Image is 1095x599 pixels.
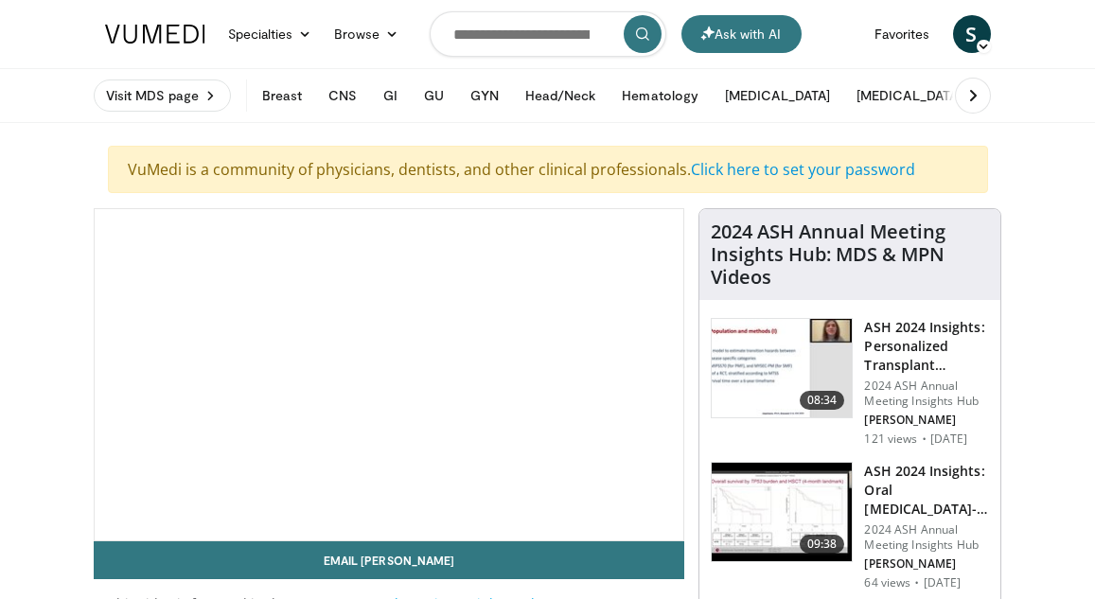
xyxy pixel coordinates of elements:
img: VuMedi Logo [105,25,205,44]
button: CNS [317,77,368,115]
h3: ASH 2024 Insights: Oral [MEDICAL_DATA]-[MEDICAL_DATA] in Pts With TP53mut … [864,462,989,519]
h4: 2024 ASH Annual Meeting Insights Hub: MDS & MPN Videos [711,220,989,289]
button: Head/Neck [514,77,608,115]
a: 09:38 ASH 2024 Insights: Oral [MEDICAL_DATA]-[MEDICAL_DATA] in Pts With TP53mut … 2024 ASH Annual... [711,462,989,590]
a: Favorites [863,15,942,53]
img: 45fe2586-0879-4042-805b-0d43364403d8.150x105_q85_crop-smart_upscale.jpg [712,463,852,561]
a: 08:34 ASH 2024 Insights: Personalized Transplant Decision Making for Myelo… 2024 ASH Annual Meeti... [711,318,989,447]
button: GU [413,77,455,115]
p: [DATE] [924,575,962,590]
p: 2024 ASH Annual Meeting Insights Hub [864,379,989,409]
span: 08:34 [800,391,845,410]
div: · [922,432,927,447]
p: 64 views [864,575,910,590]
button: [MEDICAL_DATA] [714,77,841,115]
input: Search topics, interventions [430,11,666,57]
button: GYN [459,77,509,115]
button: [MEDICAL_DATA] [845,77,973,115]
button: GI [372,77,409,115]
span: 09:38 [800,535,845,554]
div: VuMedi is a community of physicians, dentists, and other clinical professionals. [108,146,988,193]
a: Click here to set your password [691,159,915,180]
a: Specialties [217,15,324,53]
button: Hematology [610,77,710,115]
div: · [914,575,919,590]
p: [PERSON_NAME] [864,556,989,572]
button: Breast [251,77,313,115]
p: 2024 ASH Annual Meeting Insights Hub [864,522,989,553]
a: Email [PERSON_NAME] [94,541,685,579]
a: Visit MDS page [94,79,231,112]
video-js: Video Player [95,209,684,540]
p: [PERSON_NAME] [864,413,989,428]
button: Ask with AI [681,15,802,53]
p: 121 views [864,432,917,447]
p: [DATE] [930,432,968,447]
a: Browse [323,15,410,53]
a: S [953,15,991,53]
img: 9b626b28-a9ed-48ad-9c72-3d72f638f713.150x105_q85_crop-smart_upscale.jpg [712,319,852,417]
h3: ASH 2024 Insights: Personalized Transplant Decision Making for Myelo… [864,318,989,375]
